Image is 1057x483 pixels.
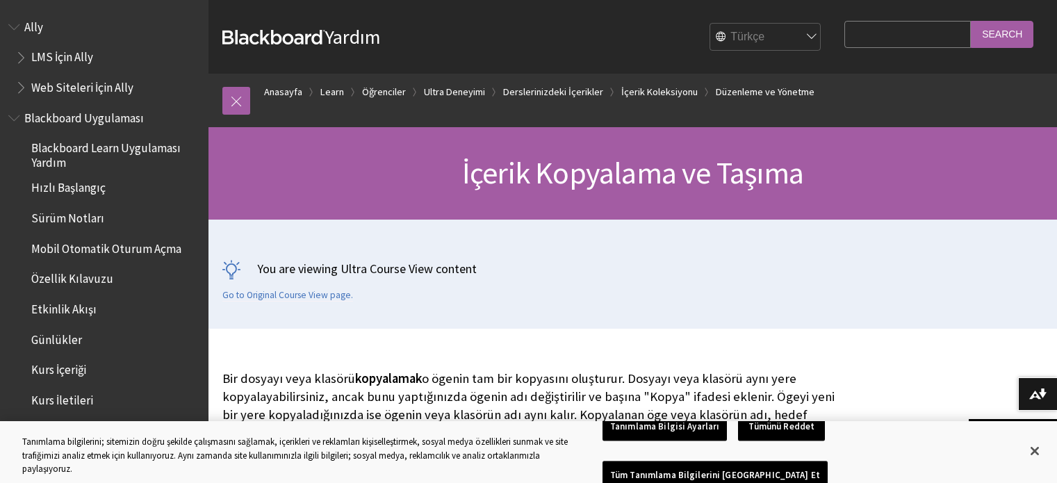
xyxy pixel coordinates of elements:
span: Kurs İletileri [31,388,93,407]
span: Hızlı Başlangıç [31,177,106,195]
p: Bir dosyayı veya klasörü o ögenin tam bir kopyasını oluşturur. Dosyayı veya klasörü aynı yere kop... [222,370,837,443]
a: Anasayfa [264,83,302,101]
span: Web Siteleri İçin Ally [31,76,133,95]
a: Düzenleme ve Yönetme [716,83,814,101]
a: İçerik Koleksiyonu [621,83,698,101]
nav: Book outline for Anthology Ally Help [8,15,200,99]
span: LMS İçin Ally [31,46,93,65]
button: Tümünü Reddet [738,412,825,441]
span: İçerik Kopyalama ve Taşıma [462,154,803,192]
span: Blackboard Learn Uygulaması Yardım [31,137,199,170]
button: Kapat [1019,436,1050,466]
select: Site Language Selector [710,24,821,51]
span: Özellik Kılavuzu [31,268,113,286]
a: Başa dön [969,419,1057,445]
strong: Blackboard [222,30,325,44]
span: Ally [24,15,43,34]
span: Blackboard Uygulaması [24,106,144,125]
p: You are viewing Ultra Course View content [222,260,1043,277]
a: Öğrenciler [362,83,406,101]
a: Ultra Deneyimi [424,83,485,101]
span: Çevrim Dışı İçerik [31,419,118,438]
span: Etkinlik Akışı [31,297,97,316]
button: Tanımlama Bilgisi Ayarları [603,412,727,441]
div: Tanımlama bilgilerini; sitemizin doğru şekilde çalışmasını sağlamak, içerikleri ve reklamları kiş... [22,435,582,476]
input: Search [971,21,1033,48]
span: Günlükler [31,328,82,347]
span: Kurs İçeriği [31,359,86,377]
span: Mobil Otomatik Oturum Açma [31,237,181,256]
a: Go to Original Course View page. [222,289,353,302]
a: BlackboardYardım [222,24,381,49]
span: kopyalamak [355,370,422,386]
span: Sürüm Notları [31,206,104,225]
a: Learn [320,83,344,101]
a: Derslerinizdeki İçerikler [503,83,603,101]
